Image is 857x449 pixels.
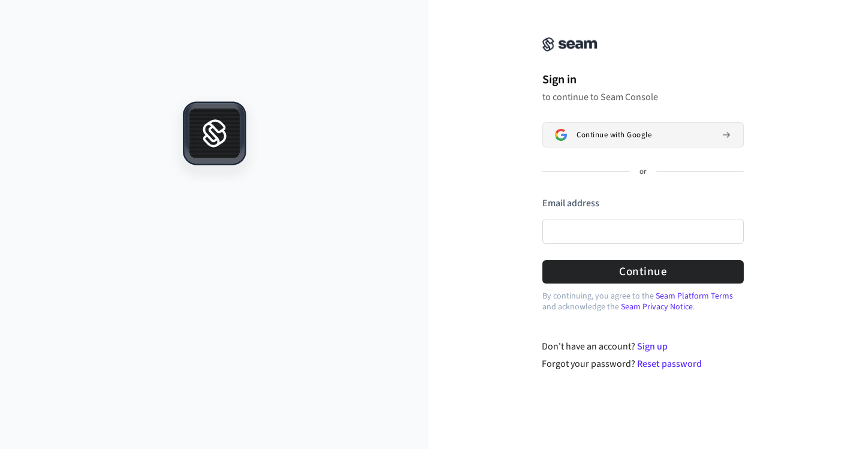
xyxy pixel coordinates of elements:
div: Don't have an account? [542,339,744,354]
a: Sign up [637,340,668,353]
div: Forgot your password? [542,357,744,371]
h1: Sign in [542,71,744,89]
button: Continue [542,260,744,284]
button: Sign in with GoogleContinue with Google [542,122,744,147]
p: By continuing, you agree to the and acknowledge the . [542,291,744,312]
span: Continue with Google [577,130,651,140]
a: Seam Platform Terms [656,290,733,302]
p: or [639,167,647,177]
p: to continue to Seam Console [542,91,744,103]
a: Seam Privacy Notice [621,301,693,313]
img: Sign in with Google [555,129,567,141]
a: Reset password [637,357,702,370]
label: Email address [542,197,599,210]
img: Seam Console [542,37,598,52]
